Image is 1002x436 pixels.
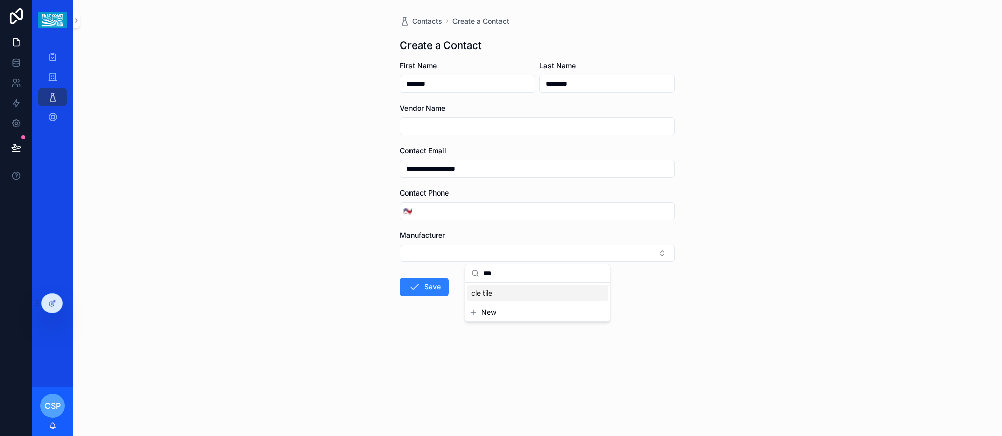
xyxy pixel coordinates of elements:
span: Last Name [539,61,576,70]
span: Contacts [412,16,442,26]
span: Vendor Name [400,104,445,112]
span: Manufacturer [400,231,445,239]
button: Save [400,278,449,296]
a: Contacts [400,16,442,26]
h1: Create a Contact [400,38,482,53]
span: New [481,307,496,317]
div: scrollable content [32,40,73,139]
button: New [469,307,606,317]
span: cle tile [471,288,492,298]
span: Contact Email [400,146,446,155]
img: App logo [38,12,66,28]
div: Suggestions [465,283,610,303]
span: Contact Phone [400,188,449,197]
a: Create a Contact [452,16,509,26]
button: Select Button [400,202,415,220]
span: 🇺🇸 [403,206,412,216]
span: First Name [400,61,437,70]
button: Select Button [400,245,675,262]
span: CSP [44,400,61,412]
